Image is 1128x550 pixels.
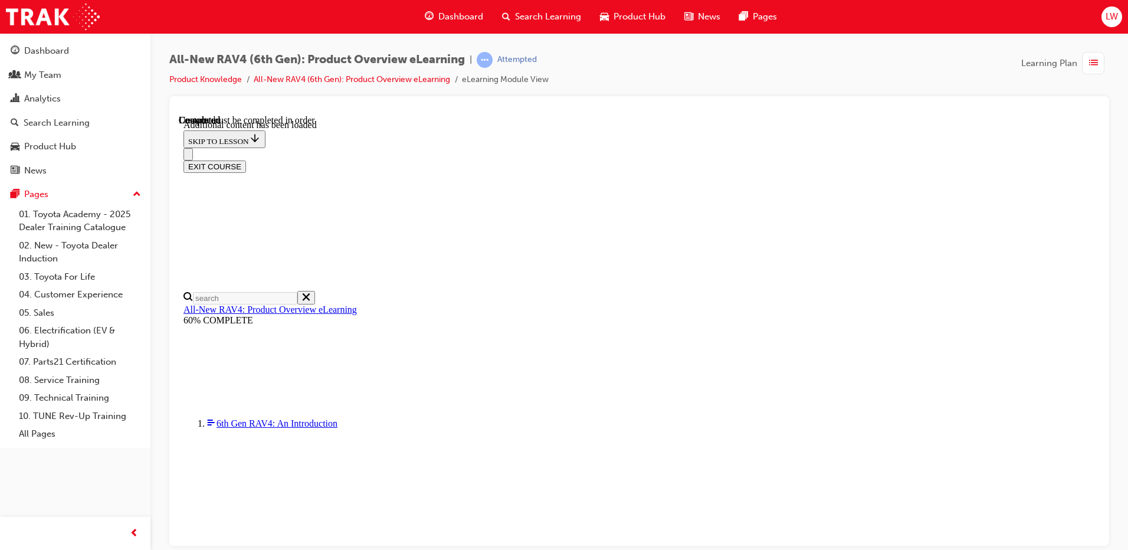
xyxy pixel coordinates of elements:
[1101,6,1122,27] button: LW
[11,166,19,176] span: news-icon
[5,184,146,205] button: Pages
[5,160,146,182] a: News
[14,353,146,371] a: 07. Parts21 Certification
[11,142,19,152] span: car-icon
[24,44,69,58] div: Dashboard
[415,5,493,29] a: guage-iconDashboard
[14,425,146,443] a: All Pages
[438,10,483,24] span: Dashboard
[11,46,19,57] span: guage-icon
[5,15,87,33] button: SKIP TO LESSON
[11,189,19,200] span: pages-icon
[698,10,720,24] span: News
[425,9,434,24] span: guage-icon
[675,5,730,29] a: news-iconNews
[5,200,916,211] div: 60% COMPLETE
[684,9,693,24] span: news-icon
[5,64,146,86] a: My Team
[24,68,61,82] div: My Team
[24,164,47,178] div: News
[515,10,581,24] span: Search Learning
[1021,52,1109,74] button: Learning Plan
[5,112,146,134] a: Search Learning
[14,322,146,353] a: 06. Electrification (EV & Hybrid)
[5,40,146,62] a: Dashboard
[169,74,242,84] a: Product Knowledge
[11,70,19,81] span: people-icon
[24,188,48,201] div: Pages
[614,10,665,24] span: Product Hub
[497,54,537,66] div: Attempted
[11,118,19,129] span: search-icon
[5,45,67,58] button: EXIT COURSE
[5,136,146,158] a: Product Hub
[502,9,510,24] span: search-icon
[739,9,748,24] span: pages-icon
[24,140,76,153] div: Product Hub
[14,237,146,268] a: 02. New - Toyota Dealer Induction
[1089,56,1098,71] span: list-icon
[5,88,146,110] a: Analytics
[730,5,786,29] a: pages-iconPages
[14,268,146,286] a: 03. Toyota For Life
[119,176,136,189] button: Close search menu
[5,5,916,15] div: Additional content has been loaded
[169,53,465,67] span: All-New RAV4 (6th Gen): Product Overview eLearning
[600,9,609,24] span: car-icon
[14,389,146,407] a: 09. Technical Training
[9,22,82,31] span: SKIP TO LESSON
[133,187,141,202] span: up-icon
[130,526,139,541] span: prev-icon
[6,4,100,30] img: Trak
[1106,10,1118,24] span: LW
[14,286,146,304] a: 04. Customer Experience
[254,74,450,84] a: All-New RAV4 (6th Gen): Product Overview eLearning
[14,177,119,189] input: Search
[591,5,675,29] a: car-iconProduct Hub
[462,73,549,87] li: eLearning Module View
[753,10,777,24] span: Pages
[470,53,472,67] span: |
[14,205,146,237] a: 01. Toyota Academy - 2025 Dealer Training Catalogue
[5,33,14,45] button: Close navigation menu
[24,116,90,130] div: Search Learning
[1021,57,1077,70] span: Learning Plan
[24,92,61,106] div: Analytics
[14,371,146,389] a: 08. Service Training
[477,52,493,68] span: learningRecordVerb_ATTEMPT-icon
[14,407,146,425] a: 10. TUNE Rev-Up Training
[14,304,146,322] a: 05. Sales
[5,38,146,184] button: DashboardMy TeamAnalyticsSearch LearningProduct HubNews
[5,189,178,199] a: All-New RAV4: Product Overview eLearning
[11,94,19,104] span: chart-icon
[493,5,591,29] a: search-iconSearch Learning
